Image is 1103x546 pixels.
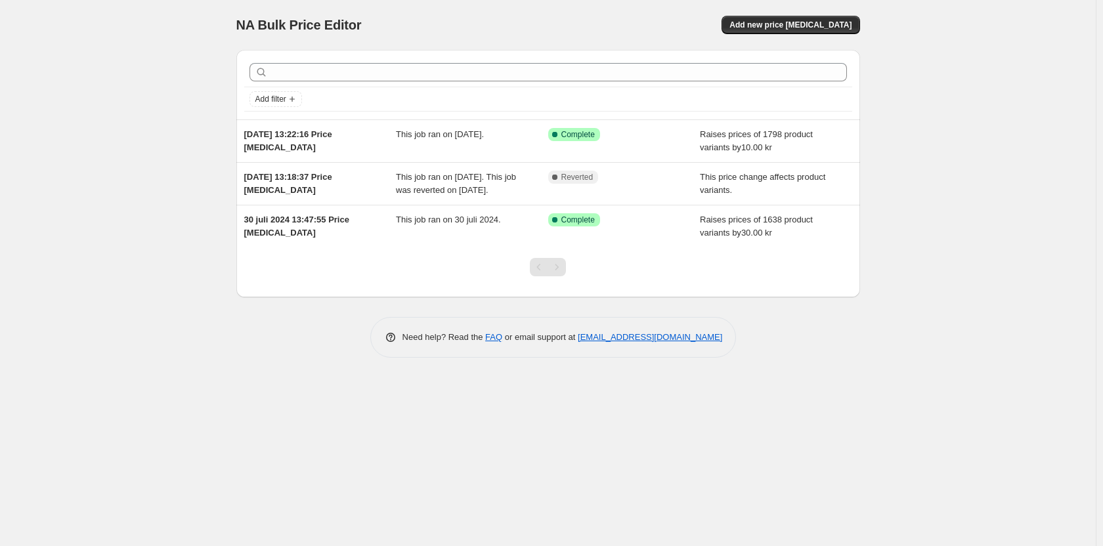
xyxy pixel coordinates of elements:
[561,172,594,182] span: Reverted
[741,142,772,152] span: 10.00 kr
[396,215,501,224] span: This job ran on 30 juli 2024.
[255,94,286,104] span: Add filter
[502,332,578,342] span: or email support at
[244,172,332,195] span: [DATE] 13:18:37 Price [MEDICAL_DATA]
[244,215,349,238] span: 30 juli 2024 13:47:55 Price [MEDICAL_DATA]
[249,91,302,107] button: Add filter
[485,332,502,342] a: FAQ
[729,20,852,30] span: Add new price [MEDICAL_DATA]
[561,215,595,225] span: Complete
[700,215,813,238] span: Raises prices of 1638 product variants by
[722,16,859,34] button: Add new price [MEDICAL_DATA]
[700,172,825,195] span: This price change affects product variants.
[741,228,772,238] span: 30.00 kr
[244,129,332,152] span: [DATE] 13:22:16 Price [MEDICAL_DATA]
[700,129,813,152] span: Raises prices of 1798 product variants by
[578,332,722,342] a: [EMAIL_ADDRESS][DOMAIN_NAME]
[561,129,595,140] span: Complete
[396,172,516,195] span: This job ran on [DATE]. This job was reverted on [DATE].
[530,258,566,276] nav: Pagination
[236,18,362,32] span: NA Bulk Price Editor
[396,129,484,139] span: This job ran on [DATE].
[402,332,486,342] span: Need help? Read the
